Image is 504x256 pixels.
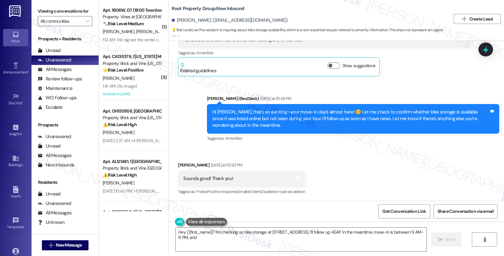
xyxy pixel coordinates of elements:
[178,187,305,196] div: Tagged as:
[38,57,71,63] div: Unanswered
[38,47,60,54] div: Unread
[38,76,82,82] div: Review follow-ups
[172,27,198,32] strong: 💡 Risk Level: Low
[431,232,462,247] button: Send
[103,21,144,26] strong: 🔧 Risk Level: Medium
[207,189,238,194] span: Positive response ,
[103,37,206,43] div: 1:12 AM: We signed the rental contract, did you receive it?
[462,16,467,21] i: 
[103,165,161,172] div: Property: Brick and Vine [GEOGRAPHIC_DATA]
[103,53,161,60] div: Apt. CA135379, 1 [US_STATE] Market
[49,243,53,248] i: 
[438,237,443,242] i: 
[382,208,426,215] span: Get Conversation Link
[28,69,29,73] span: •
[56,242,82,248] span: New Message
[103,60,161,67] div: Property: Brick and Vine [US_STATE]
[172,17,288,24] div: [PERSON_NAME]. ([EMAIL_ADDRESS][DOMAIN_NAME])
[378,204,430,218] button: Get Conversation Link
[3,215,28,232] a: Templates •
[445,236,455,243] span: Send
[176,228,427,251] textarea: Hey {{first_name}}! I'm checking on bike storage at [STREET_ADDRESS]. I'll follow up ASAP. In the...
[38,200,71,207] div: Unanswered
[103,180,134,186] span: [PERSON_NAME]
[212,109,489,129] div: Hi [PERSON_NAME], that’s so exciting—your move-in day’s almost here! 😊 Let me check to confirm wh...
[38,162,74,168] div: New Inbounds
[261,189,305,194] span: Escalation type escalation
[42,240,89,250] button: New Message
[103,14,161,20] div: Property: Vines at [GEOGRAPHIC_DATA]
[482,237,487,242] i: 
[38,219,65,226] div: Unknown
[469,16,493,22] span: Create Lead
[9,5,22,17] img: ResiDesk Logo
[22,131,23,135] span: •
[172,27,450,40] span: : The resident is inquiring about bike storage availability, which is a non-essential request rel...
[196,50,213,55] span: Amenities
[38,210,72,216] div: All Messages
[38,143,60,149] div: Unread
[178,48,470,57] div: Tagged as:
[86,19,89,24] i: 
[38,6,92,16] label: Viewing conversations for
[3,91,28,108] a: Site Visit •
[196,189,207,194] span: Praise ,
[180,62,216,74] div: Related guidelines
[103,7,161,14] div: Apt. 1806W, .07 (1800 Townhomes) Vines at [GEOGRAPHIC_DATA]
[103,75,134,81] span: [PERSON_NAME]
[38,152,72,159] div: All Messages
[103,158,161,165] div: Apt. AL121481, 1 [GEOGRAPHIC_DATA]
[438,208,494,215] span: Share Conversation via email
[3,184,28,201] a: Leads
[31,179,99,186] div: Residents
[38,66,72,73] div: All Messages
[103,114,161,121] div: Property: Brick and Vine [US_STATE]
[136,29,168,34] span: [PERSON_NAME]
[102,90,162,98] div: Archived on [DATE]
[103,108,161,114] div: Apt. OH135958, [GEOGRAPHIC_DATA]
[433,204,498,218] button: Share Conversation via email
[454,14,501,24] button: Create Lead
[225,136,242,141] span: Amenities
[103,209,161,215] div: Apt. OK129750, 1 [US_STATE][GEOGRAPHIC_DATA]
[209,162,242,168] div: [DATE] at 10:50 PM
[342,62,375,69] label: Show suggestions
[31,36,99,42] div: Prospects + Residents
[207,134,499,143] div: Tagged as:
[259,95,291,102] div: [DATE] at 10:49 PM
[24,224,25,228] span: •
[41,16,82,26] input: All communities
[103,83,137,89] div: 1:14 AM: (An Image)
[183,175,233,182] div: Sounds good! Thank you!
[178,162,305,171] div: [PERSON_NAME]
[38,95,77,101] div: WO Follow-ups
[3,153,28,170] a: Buildings
[38,85,72,92] div: Maintenance
[23,100,24,104] span: •
[38,104,62,111] div: Escalate
[103,67,143,73] strong: 🌟 Risk Level: Positive
[207,95,499,104] div: [PERSON_NAME] (ResiDesk)
[103,122,137,127] strong: ⚠️ Risk Level: High
[238,189,261,194] span: Emailed client ,
[103,130,134,135] span: [PERSON_NAME]
[103,29,136,34] span: [PERSON_NAME]
[38,133,71,140] div: Unanswered
[3,122,28,139] a: Insights •
[3,29,28,46] a: Inbox
[38,191,60,197] div: Unread
[31,122,99,128] div: Prospects
[103,172,137,178] strong: ⚠️ Risk Level: High
[172,5,244,12] b: Root Property Group: New Inbound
